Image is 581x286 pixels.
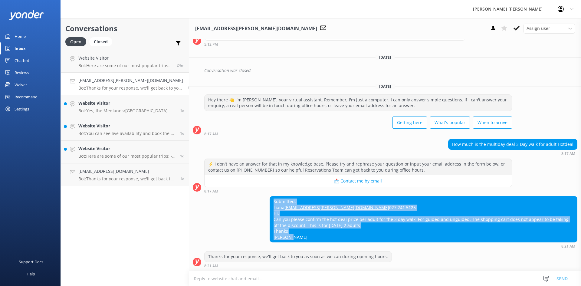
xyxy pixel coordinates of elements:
[89,37,112,46] div: Closed
[15,91,38,103] div: Recommend
[204,189,512,193] div: Sep 09 2025 08:17am (UTC +12:00) Pacific/Auckland
[78,55,172,61] h4: Website Visitor
[270,244,577,248] div: Sep 09 2025 08:21am (UTC +12:00) Pacific/Auckland
[204,42,466,46] div: Sep 07 2025 05:12pm (UTC +12:00) Pacific/Auckland
[561,152,575,156] strong: 8:17 AM
[15,79,27,91] div: Waiver
[204,43,218,46] strong: 5:12 PM
[180,153,184,159] span: Sep 09 2025 05:12am (UTC +12:00) Pacific/Auckland
[78,123,176,129] h4: Website Visitor
[376,84,395,89] span: [DATE]
[177,63,184,68] span: Sep 10 2025 09:44am (UTC +12:00) Pacific/Auckland
[15,103,29,115] div: Settings
[27,268,35,280] div: Help
[19,256,43,268] div: Support Docs
[78,153,176,159] p: Bot: Here are some of our most popular trips: - Our most popular multiday trip is the 3-Day Kayak...
[204,264,392,268] div: Sep 09 2025 08:21am (UTC +12:00) Pacific/Auckland
[78,145,176,152] h4: Website Visitor
[180,131,184,136] span: Sep 09 2025 06:37am (UTC +12:00) Pacific/Auckland
[448,151,577,156] div: Sep 09 2025 08:17am (UTC +12:00) Pacific/Auckland
[9,10,44,20] img: yonder-white-logo.png
[15,54,29,67] div: Chatbot
[204,189,218,193] strong: 8:17 AM
[78,168,176,175] h4: [EMAIL_ADDRESS][DOMAIN_NAME]
[180,176,184,181] span: Sep 09 2025 12:43am (UTC +12:00) Pacific/Auckland
[188,85,192,90] span: Sep 09 2025 08:21am (UTC +12:00) Pacific/Auckland
[205,175,512,187] button: 📩 Contact me by email
[376,55,395,60] span: [DATE]
[193,65,577,76] div: 2025-09-07T20:55:38.297
[527,25,550,32] span: Assign user
[89,38,115,45] a: Closed
[270,196,577,242] div: Submitted: Liana 027 241 5125 Hi, Can you please confirm the hot deal price per adult for the 3 d...
[448,139,577,150] div: How much is the multiday deal 3 Day walk for adult Hotdeal
[204,65,577,76] div: Conversation was closed.
[78,100,176,107] h4: Website Visitor
[15,67,29,79] div: Reviews
[524,24,575,33] div: Assign User
[65,37,86,46] div: Open
[65,38,89,45] a: Open
[78,176,176,182] p: Bot: Thanks for your response, we'll get back to you as soon as we can during opening hours.
[61,95,189,118] a: Website VisitorBot:Yes, the Medlands/[GEOGRAPHIC_DATA] Trip #2 operates all year and you can choo...
[78,85,183,91] p: Bot: Thanks for your response, we'll get back to you as soon as we can during opening hours.
[205,159,512,175] div: ⚡ I don't have an answer for that in my knowledge base. Please try and rephrase your question or ...
[204,264,218,268] strong: 8:21 AM
[392,117,427,129] button: Getting here
[78,108,176,113] p: Bot: Yes, the Medlands/[GEOGRAPHIC_DATA] Trip #2 operates all year and you can choose to depart o...
[61,141,189,163] a: Website VisitorBot:Here are some of our most popular trips: - Our most popular multiday trip is t...
[61,73,189,95] a: [EMAIL_ADDRESS][PERSON_NAME][DOMAIN_NAME]Bot:Thanks for your response, we'll get back to you as s...
[65,23,184,34] h2: Conversations
[78,63,172,68] p: Bot: Here are some of our most popular trips: - Our most popular multiday trip is the 3-Day Kayak...
[205,251,392,262] div: Thanks for your response, we'll get back to you as soon as we can during opening hours.
[473,117,512,129] button: When to arrive
[180,108,184,113] span: Sep 09 2025 07:15am (UTC +12:00) Pacific/Auckland
[78,131,176,136] p: Bot: You can see live availability and book the 5 Day Guided Walk online at [URL][DOMAIN_NAME].
[61,118,189,141] a: Website VisitorBot:You can see live availability and book the 5 Day Guided Walk online at [URL][D...
[15,30,26,42] div: Home
[61,50,189,73] a: Website VisitorBot:Here are some of our most popular trips: - Our most popular multiday trip is t...
[561,245,575,248] strong: 8:21 AM
[78,77,183,84] h4: [EMAIL_ADDRESS][PERSON_NAME][DOMAIN_NAME]
[204,132,218,136] strong: 8:17 AM
[205,95,512,111] div: Hey there 👋 I'm [PERSON_NAME], your virtual assistant. Remember, I'm just a computer. I can only ...
[195,25,317,33] h3: [EMAIL_ADDRESS][PERSON_NAME][DOMAIN_NAME]
[284,205,389,210] a: [EMAIL_ADDRESS][PERSON_NAME][DOMAIN_NAME]
[15,42,26,54] div: Inbox
[204,132,512,136] div: Sep 09 2025 08:17am (UTC +12:00) Pacific/Auckland
[430,117,470,129] button: What's popular
[61,163,189,186] a: [EMAIL_ADDRESS][DOMAIN_NAME]Bot:Thanks for your response, we'll get back to you as soon as we can...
